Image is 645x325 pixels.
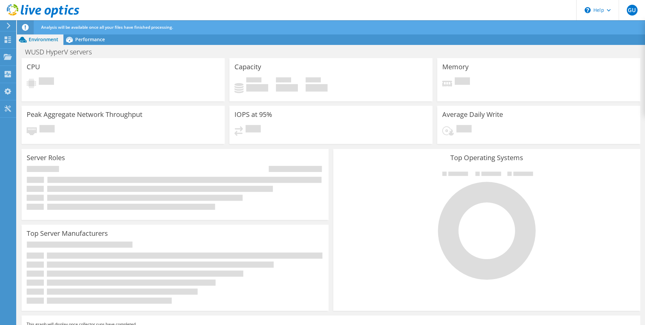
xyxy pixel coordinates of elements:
[456,125,472,134] span: Pending
[585,7,591,13] svg: \n
[29,36,58,43] span: Environment
[39,125,55,134] span: Pending
[75,36,105,43] span: Performance
[246,84,268,92] h4: 0 GiB
[338,154,635,161] h3: Top Operating Systems
[27,63,40,71] h3: CPU
[442,63,469,71] h3: Memory
[246,77,261,84] span: Used
[442,111,503,118] h3: Average Daily Write
[27,230,108,237] h3: Top Server Manufacturers
[22,48,102,56] h1: WUSD HyperV servers
[246,125,261,134] span: Pending
[234,111,272,118] h3: IOPS at 95%
[39,77,54,86] span: Pending
[41,24,173,30] span: Analysis will be available once all your files have finished processing.
[306,77,321,84] span: Total
[306,84,328,92] h4: 0 GiB
[234,63,261,71] h3: Capacity
[27,111,142,118] h3: Peak Aggregate Network Throughput
[276,77,291,84] span: Free
[627,5,638,16] span: GU
[27,154,65,161] h3: Server Roles
[455,77,470,86] span: Pending
[276,84,298,92] h4: 0 GiB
